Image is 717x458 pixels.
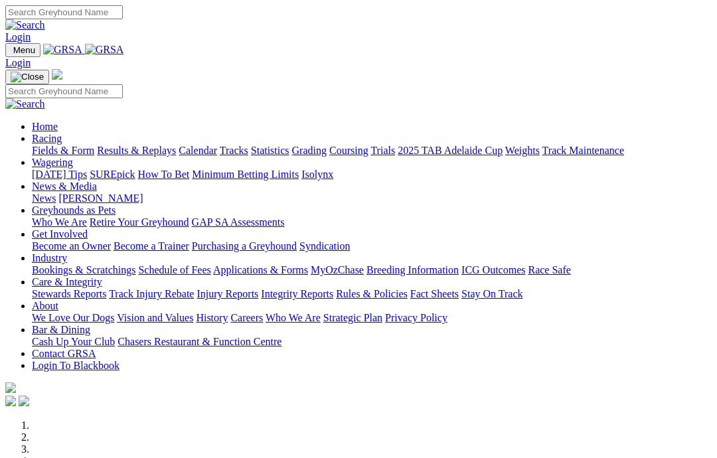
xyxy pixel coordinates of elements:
[299,240,350,252] a: Syndication
[5,5,123,19] input: Search
[32,288,712,300] div: Care & Integrity
[5,84,123,98] input: Search
[542,145,624,156] a: Track Maintenance
[5,57,31,68] a: Login
[5,19,45,31] img: Search
[32,169,87,180] a: [DATE] Tips
[5,43,40,57] button: Toggle navigation
[323,312,382,323] a: Strategic Plan
[32,228,88,240] a: Get Involved
[213,264,308,275] a: Applications & Forms
[32,264,712,276] div: Industry
[114,240,189,252] a: Become a Trainer
[32,312,712,324] div: About
[261,288,333,299] a: Integrity Reports
[366,264,459,275] a: Breeding Information
[90,216,189,228] a: Retire Your Greyhound
[192,216,285,228] a: GAP SA Assessments
[220,145,248,156] a: Tracks
[5,382,16,393] img: logo-grsa-white.png
[32,157,73,168] a: Wagering
[5,70,49,84] button: Toggle navigation
[179,145,217,156] a: Calendar
[11,72,44,82] img: Close
[97,145,176,156] a: Results & Replays
[197,288,258,299] a: Injury Reports
[52,69,62,80] img: logo-grsa-white.png
[32,240,111,252] a: Become an Owner
[32,181,97,192] a: News & Media
[32,169,712,181] div: Wagering
[32,336,712,348] div: Bar & Dining
[138,169,190,180] a: How To Bet
[85,44,124,56] img: GRSA
[528,264,570,275] a: Race Safe
[32,133,62,144] a: Racing
[19,396,29,406] img: twitter.svg
[196,312,228,323] a: History
[32,264,135,275] a: Bookings & Scratchings
[32,192,712,204] div: News & Media
[336,288,408,299] a: Rules & Policies
[32,145,94,156] a: Fields & Form
[138,264,210,275] a: Schedule of Fees
[410,288,459,299] a: Fact Sheets
[398,145,503,156] a: 2025 TAB Adelaide Cup
[5,98,45,110] img: Search
[32,288,106,299] a: Stewards Reports
[43,44,82,56] img: GRSA
[32,216,87,228] a: Who We Are
[5,396,16,406] img: facebook.svg
[5,31,31,42] a: Login
[230,312,263,323] a: Careers
[505,145,540,156] a: Weights
[385,312,447,323] a: Privacy Policy
[32,312,114,323] a: We Love Our Dogs
[13,45,35,55] span: Menu
[370,145,395,156] a: Trials
[117,312,193,323] a: Vision and Values
[32,121,58,132] a: Home
[32,348,96,359] a: Contact GRSA
[192,169,299,180] a: Minimum Betting Limits
[32,240,712,252] div: Get Involved
[32,360,119,371] a: Login To Blackbook
[292,145,327,156] a: Grading
[192,240,297,252] a: Purchasing a Greyhound
[251,145,289,156] a: Statistics
[109,288,194,299] a: Track Injury Rebate
[118,336,281,347] a: Chasers Restaurant & Function Centre
[32,324,90,335] a: Bar & Dining
[32,145,712,157] div: Racing
[90,169,135,180] a: SUREpick
[32,192,56,204] a: News
[461,288,522,299] a: Stay On Track
[461,264,525,275] a: ICG Outcomes
[32,216,712,228] div: Greyhounds as Pets
[32,276,102,287] a: Care & Integrity
[32,252,67,264] a: Industry
[32,300,58,311] a: About
[58,192,143,204] a: [PERSON_NAME]
[301,169,333,180] a: Isolynx
[329,145,368,156] a: Coursing
[266,312,321,323] a: Who We Are
[311,264,364,275] a: MyOzChase
[32,204,116,216] a: Greyhounds as Pets
[32,336,115,347] a: Cash Up Your Club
